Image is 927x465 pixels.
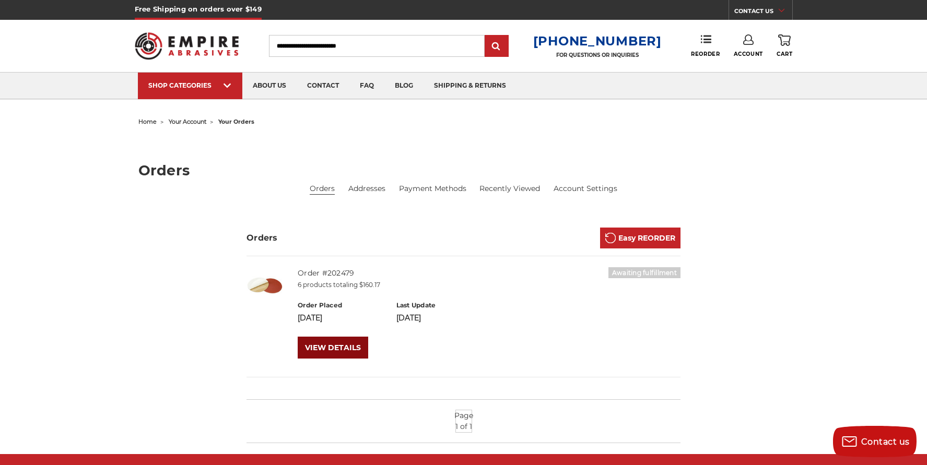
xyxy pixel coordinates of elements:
[691,34,720,57] a: Reorder
[298,313,322,323] span: [DATE]
[384,73,424,99] a: blog
[734,5,792,20] a: CONTACT US
[396,313,421,323] span: [DATE]
[777,34,792,57] a: Cart
[777,51,792,57] span: Cart
[691,51,720,57] span: Reorder
[247,232,278,244] h3: Orders
[348,183,385,194] a: Addresses
[169,118,206,125] a: your account
[479,183,540,194] a: Recently Viewed
[608,267,680,278] h6: Awaiting fulfillment
[138,163,789,177] h1: Orders
[554,183,617,194] a: Account Settings
[242,73,297,99] a: about us
[298,280,680,290] p: 6 products totaling $160.17
[349,73,384,99] a: faq
[399,183,466,194] a: Payment Methods
[298,301,385,310] h6: Order Placed
[148,81,232,89] div: SHOP CATEGORIES
[424,73,517,99] a: shipping & returns
[218,118,254,125] span: your orders
[247,267,283,304] img: 8 inch self adhesive sanding disc ceramic
[138,118,157,125] a: home
[297,73,349,99] a: contact
[396,301,484,310] h6: Last Update
[486,36,507,57] input: Submit
[734,51,763,57] span: Account
[533,33,662,49] a: [PHONE_NUMBER]
[600,228,680,248] a: Easy REORDER
[861,437,910,447] span: Contact us
[310,183,335,195] li: Orders
[298,337,368,359] a: VIEW DETAILS
[298,268,354,278] a: Order #202479
[455,410,472,433] li: Page 1 of 1
[135,26,239,66] img: Empire Abrasives
[833,426,917,457] button: Contact us
[533,52,662,58] p: FOR QUESTIONS OR INQUIRIES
